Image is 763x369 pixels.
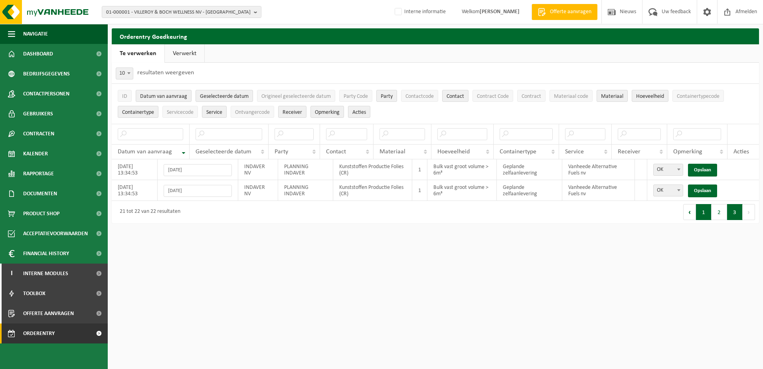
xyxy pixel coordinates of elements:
[344,93,368,99] span: Party Code
[562,180,635,201] td: Vanheede Alternative Fuels nv
[393,6,446,18] label: Interne informatie
[116,67,133,79] span: 10
[326,149,346,155] span: Contact
[118,106,158,118] button: ContainertypeContainertype: Activate to sort
[23,44,53,64] span: Dashboard
[23,184,57,204] span: Documenten
[162,106,198,118] button: ServicecodeServicecode: Activate to sort
[597,90,628,102] button: MateriaalMateriaal: Activate to sort
[167,109,194,115] span: Servicecode
[165,44,204,63] a: Verwerkt
[261,93,331,99] span: Origineel geselecteerde datum
[517,90,546,102] button: ContractContract: Activate to sort
[472,90,513,102] button: Contract CodeContract Code: Activate to sort
[23,224,88,244] span: Acceptatievoorwaarden
[532,4,597,20] a: Offerte aanvragen
[480,9,520,15] strong: [PERSON_NAME]
[118,149,172,155] span: Datum van aanvraag
[380,149,405,155] span: Materiaal
[352,109,366,115] span: Acties
[522,93,541,99] span: Contract
[23,323,90,343] span: Orderentry Goedkeuring
[137,69,194,76] label: resultaten weergeven
[275,149,288,155] span: Party
[333,180,412,201] td: Kunststoffen Productie Folies (CR)
[231,106,274,118] button: OntvangercodeOntvangercode: Activate to sort
[238,180,278,201] td: INDAVER NV
[376,90,397,102] button: PartyParty: Activate to sort
[112,159,158,180] td: [DATE] 13:34:53
[278,180,333,201] td: PLANNING INDAVER
[23,84,69,104] span: Contactpersonen
[112,44,164,63] a: Te verwerken
[23,104,53,124] span: Gebruikers
[562,159,635,180] td: Vanheede Alternative Fuels nv
[696,204,712,220] button: 1
[437,149,470,155] span: Hoeveelheid
[447,93,464,99] span: Contact
[278,159,333,180] td: PLANNING INDAVER
[427,159,497,180] td: Bulk vast groot volume > 6m³
[618,149,640,155] span: Receiver
[23,124,54,144] span: Contracten
[122,109,154,115] span: Containertype
[401,90,438,102] button: ContactcodeContactcode: Activate to sort
[712,204,727,220] button: 2
[654,185,683,196] span: OK
[23,24,48,44] span: Navigatie
[442,90,468,102] button: ContactContact: Activate to sort
[477,93,509,99] span: Contract Code
[122,93,127,99] span: ID
[23,64,70,84] span: Bedrijfsgegevens
[673,149,702,155] span: Opmerking
[688,164,717,177] a: Opslaan
[412,180,427,201] td: 1
[550,90,593,102] button: Materiaal codeMateriaal code: Activate to sort
[23,284,45,304] span: Toolbox
[497,159,562,180] td: Geplande zelfaanlevering
[339,90,372,102] button: Party CodeParty Code: Activate to sort
[636,93,664,99] span: Hoeveelheid
[733,149,749,155] span: Acties
[196,90,253,102] button: Geselecteerde datumGeselecteerde datum: Activate to sort
[106,6,251,18] span: 01-000001 - VILLEROY & BOCH WELLNESS NV - [GEOGRAPHIC_DATA]
[23,144,48,164] span: Kalender
[200,93,249,99] span: Geselecteerde datum
[672,90,724,102] button: ContainertypecodeContainertypecode: Activate to sort
[548,8,593,16] span: Offerte aanvragen
[23,304,74,323] span: Offerte aanvragen
[8,264,15,284] span: I
[136,90,192,102] button: Datum van aanvraagDatum van aanvraag: Activate to remove sorting
[412,159,427,180] td: 1
[653,164,683,176] span: OK
[140,93,187,99] span: Datum van aanvraag
[632,90,668,102] button: HoeveelheidHoeveelheid: Activate to sort
[683,204,696,220] button: Previous
[102,6,261,18] button: 01-000001 - VILLEROY & BOCH WELLNESS NV - [GEOGRAPHIC_DATA]
[381,93,393,99] span: Party
[601,93,623,99] span: Materiaal
[565,149,584,155] span: Service
[238,159,278,180] td: INDAVER NV
[348,106,370,118] button: Acties
[23,204,59,224] span: Product Shop
[118,90,132,102] button: IDID: Activate to sort
[677,93,720,99] span: Containertypecode
[405,93,434,99] span: Contactcode
[497,180,562,201] td: Geplande zelfaanlevering
[315,109,340,115] span: Opmerking
[654,164,683,175] span: OK
[427,180,497,201] td: Bulk vast groot volume > 6m³
[743,204,755,220] button: Next
[112,180,158,201] td: [DATE] 13:34:53
[653,184,683,196] span: OK
[23,164,54,184] span: Rapportage
[333,159,412,180] td: Kunststoffen Productie Folies (CR)
[278,106,306,118] button: ReceiverReceiver: Activate to sort
[554,93,588,99] span: Materiaal code
[688,184,717,197] a: Opslaan
[727,204,743,220] button: 3
[283,109,302,115] span: Receiver
[235,109,270,115] span: Ontvangercode
[310,106,344,118] button: OpmerkingOpmerking: Activate to sort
